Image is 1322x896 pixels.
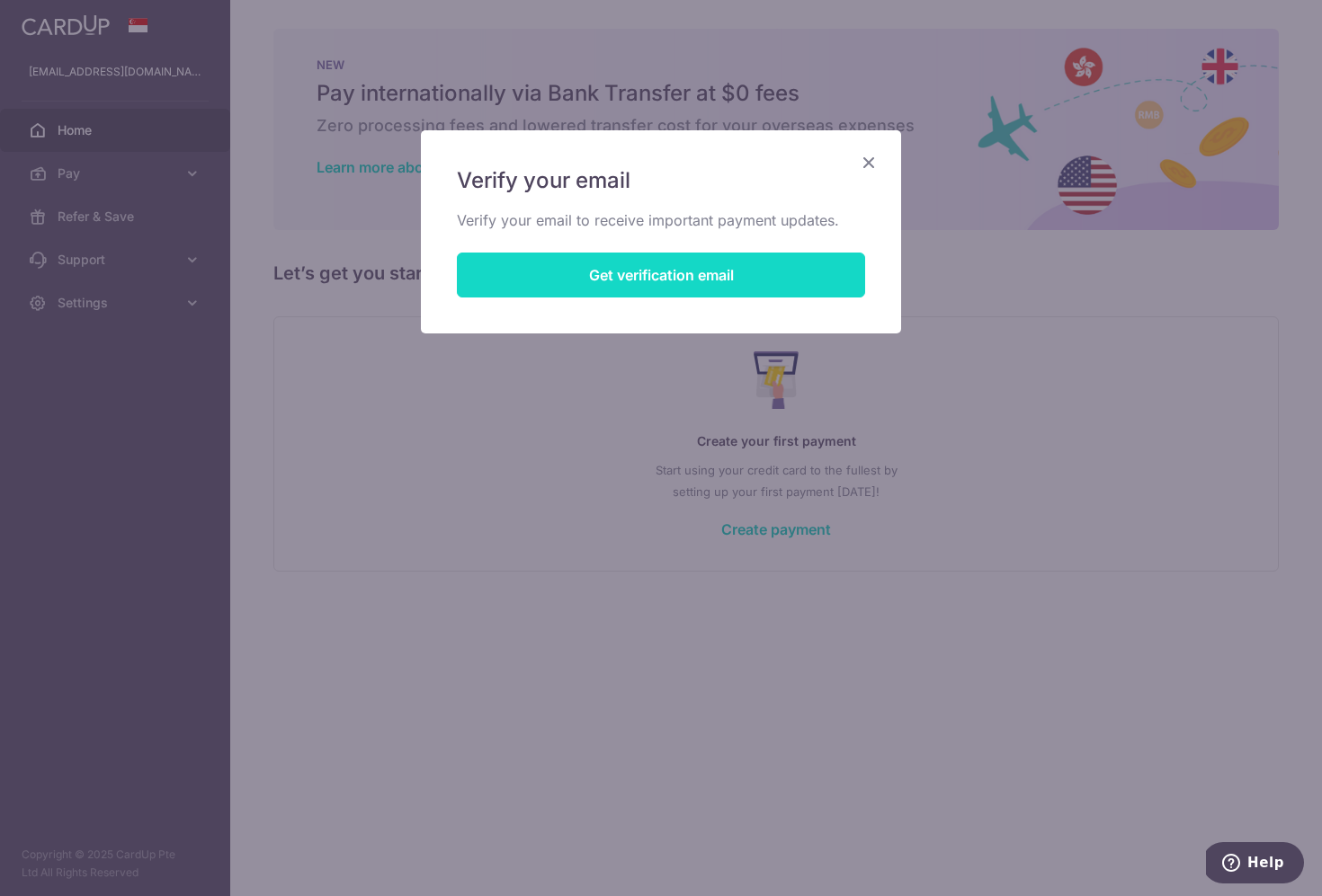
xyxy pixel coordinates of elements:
[858,152,880,173] button: Close
[457,253,865,297] button: Get verification email
[457,166,630,195] span: Verify your email
[1206,842,1304,887] iframe: Opens a widget where you can find more information
[457,209,865,231] p: Verify your email to receive important payment updates.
